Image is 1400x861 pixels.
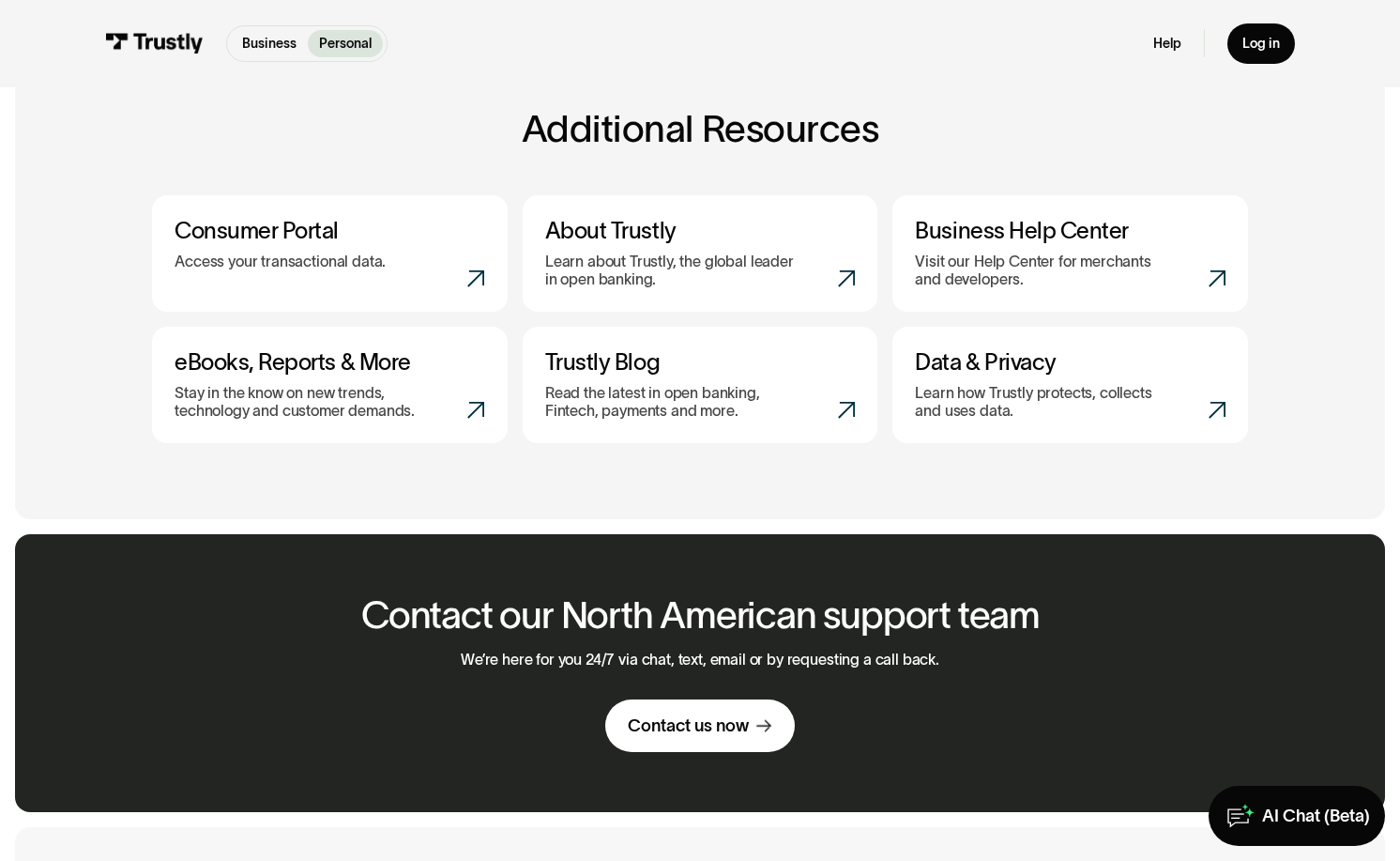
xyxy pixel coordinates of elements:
div: Log in [1242,35,1280,52]
a: Contact us now [605,700,794,752]
h3: Consumer Portal [175,218,484,245]
div: Contact us now [628,715,749,737]
a: Trustly BlogRead the latest in open banking, Fintech, payments and more. [523,327,878,443]
a: Log in [1227,23,1295,63]
p: Visit our Help Center for merchants and developers. [915,253,1168,289]
a: eBooks, Reports & MoreStay in the know on new trends, technology and customer demands. [152,327,508,443]
p: Learn how Trustly protects, collects and uses data. [915,384,1168,421]
p: Read the latest in open banking, Fintech, payments and more. [545,384,799,421]
p: Personal [319,34,372,54]
h3: Data & Privacy [915,349,1225,377]
p: Access your transactional data. [175,253,386,270]
p: Stay in the know on new trends, technology and customer demands. [175,384,428,421]
h3: Business Help Center [915,218,1225,245]
img: Trustly Logo [105,33,204,54]
a: Business Help CenterVisit our Help Center for merchants and developers. [892,195,1248,312]
h3: Trustly Blog [545,349,855,377]
p: Business [242,34,297,54]
a: About TrustlyLearn about Trustly, the global leader in open banking. [523,195,878,312]
h3: About Trustly [545,218,855,245]
a: Personal [308,30,383,57]
a: Business [231,30,308,57]
p: We’re here for you 24/7 via chat, text, email or by requesting a call back. [461,651,939,669]
a: Data & PrivacyLearn how Trustly protects, collects and uses data. [892,327,1248,443]
h2: Additional Resources [152,108,1248,149]
a: Consumer PortalAccess your transactional data. [152,195,508,312]
div: AI Chat (Beta) [1262,805,1370,827]
p: Learn about Trustly, the global leader in open banking. [545,253,799,289]
a: Help [1153,35,1181,52]
a: AI Chat (Beta) [1209,786,1384,846]
h2: Contact our North American support team [361,594,1040,636]
h3: eBooks, Reports & More [175,349,484,377]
